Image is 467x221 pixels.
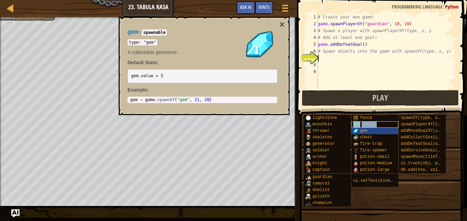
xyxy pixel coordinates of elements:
img: portrait.png [306,187,311,193]
span: lightstone [312,115,337,120]
img: Gem [243,28,277,63]
span: Play [372,92,388,103]
span: skeleton [312,135,332,140]
span: spawnPlayerXY(type, x, y) [401,122,462,127]
span: captain [312,167,330,172]
button: × [279,20,285,29]
img: portrait.png [353,161,359,166]
span: munchkin [312,122,332,127]
span: goliath [312,194,330,199]
span: duelist [312,188,330,192]
code: gem.value = 5 [131,73,163,78]
span: Programming language [392,3,443,10]
span: thrower [312,128,330,133]
span: soldier [312,148,330,153]
img: portrait.png [306,200,311,206]
img: portrait.png [306,148,311,153]
button: Play [302,90,459,106]
span: knight [312,161,327,166]
span: fence [360,115,372,120]
div: 5 [307,41,318,48]
span: Python [445,3,458,10]
span: Ask AI [240,4,252,10]
span: addDefeatGoal(amount) [401,141,452,146]
span: db.add(key, value) [401,167,445,172]
span: addSurviveGoal(seconds) [401,148,457,153]
span: Hints [258,4,270,10]
span: generator [312,141,335,146]
img: portrait.png [306,115,311,121]
strong: : [128,87,149,93]
span: spawnXY(type, x, y) [401,115,448,120]
div: 7 [307,55,318,61]
img: portrait.png [306,122,311,127]
img: portrait.png [306,161,311,166]
strong: Default Stats: [128,60,158,65]
div: 2 [307,20,318,27]
img: trees_1.png [353,122,360,127]
div: 8 [307,61,318,68]
span: : [443,3,445,10]
span: archer [312,154,327,159]
span: ui.track(obj, prop) [401,161,448,166]
span: forest [362,122,376,127]
span: addMoveGoalXY(x, y) [401,128,448,133]
div: 1 [307,14,318,20]
span: potion-small [360,154,389,159]
img: portrait.png [306,167,311,172]
span: Example [128,87,147,93]
span: potion-medium [360,161,392,166]
img: portrait.png [353,141,359,147]
span: fire-spewer [360,148,387,153]
button: Ask AI [11,209,19,218]
code: type: "gem" [128,39,157,45]
img: portrait.png [353,148,359,153]
span: samurai [312,181,330,186]
span: addCollectGoal(amount) [401,135,455,140]
div: 9 [307,68,318,75]
img: portrait.png [353,128,359,134]
img: portrait.png [353,167,359,172]
img: portrait.png [306,154,311,160]
span: guardian [312,175,332,179]
p: A collectable gemstone. [128,49,277,56]
img: portrait.png [306,194,311,199]
div: 3 [307,27,318,34]
img: portrait.png [353,154,359,160]
h4: - [128,29,277,35]
code: spawnable [142,29,167,36]
span: potion-large [360,167,389,172]
img: portrait.png [353,115,359,121]
img: portrait.png [306,181,311,186]
span: champion [312,201,332,205]
span: gem [360,128,368,133]
span: spawnMaze(tileType, seed) [401,154,462,159]
span: chest [360,135,372,140]
img: portrait.png [306,135,311,140]
span: gem [128,28,138,35]
button: Ask AI [237,1,255,14]
img: portrait.png [306,174,311,180]
div: 4 [307,34,318,41]
button: Show game menu [277,1,294,17]
img: portrait.png [306,141,311,147]
img: portrait.png [306,128,311,134]
span: fire-trap [360,141,382,146]
div: 6 [307,48,318,55]
span: ui.setText(kind, text) [353,178,407,183]
img: portrait.png [353,135,359,140]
